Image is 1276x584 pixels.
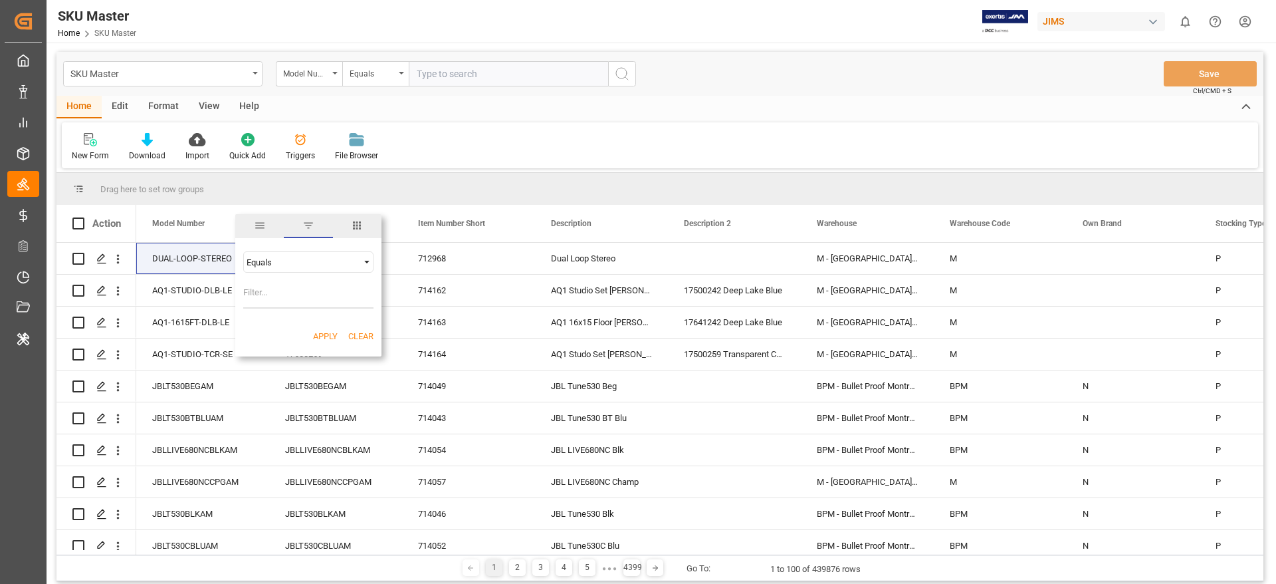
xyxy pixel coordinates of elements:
div: 17641242 Deep Lake Blue [668,307,801,338]
div: Press SPACE to select this row. [56,498,136,530]
div: 714054 [402,434,535,466]
div: Press SPACE to select this row. [56,275,136,307]
button: open menu [342,61,409,86]
div: 4399 [623,559,640,576]
div: M [934,243,1067,274]
div: JBL Tune530 Blk [535,498,668,529]
div: 714163 [402,307,535,338]
div: M - [GEOGRAPHIC_DATA] A-Stock [801,307,934,338]
div: N [1067,402,1200,434]
div: BPM [934,402,1067,434]
div: 2 [509,559,526,576]
div: JBLT530BTBLUAM [269,402,402,434]
div: 714043 [402,402,535,434]
div: 5 [579,559,595,576]
div: Help [229,96,269,118]
div: Equals [350,65,395,80]
div: N [1067,466,1200,498]
div: JBLT530BTBLUAM [136,402,269,434]
button: Help Center [1200,7,1230,37]
span: filter [284,214,332,238]
div: BPM [934,498,1067,529]
div: M - [GEOGRAPHIC_DATA] A-Stock [801,243,934,274]
div: SKU Master [58,6,136,26]
div: 714049 [402,370,535,402]
div: JBL Tune530 Beg [535,370,668,402]
span: Ctrl/CMD + S [1193,86,1231,96]
div: JBLLIVE680NCBLKAM [136,434,269,466]
span: columns [333,214,381,238]
div: 17500242 Deep Lake Blue [668,275,801,306]
div: SKU Master [70,65,248,81]
div: 714162 [402,275,535,306]
span: Own Brand [1083,219,1122,228]
div: Model Number [283,65,328,80]
div: JBL Tune530 BT Blu [535,402,668,434]
span: general [235,214,284,238]
div: 714057 [402,466,535,498]
div: Equals [247,257,358,267]
button: search button [608,61,636,86]
div: BPM - Bullet Proof Montreal [801,370,934,402]
div: AQ1-STUDIO-DLB-LE [136,275,269,306]
div: JIMS [1037,12,1165,31]
div: 3 [532,559,549,576]
div: Press SPACE to select this row. [56,370,136,402]
div: BPM - Bullet Proof Montreal [801,434,934,466]
div: JBLT530BLKAM [136,498,269,529]
input: Filter Value [243,282,373,309]
div: Press SPACE to select this row. [56,466,136,498]
div: JBLLIVE680NCCPGAM [136,466,269,498]
div: Go To: [687,562,710,575]
div: BPM [934,530,1067,561]
div: AQ1 16x15 Floor [PERSON_NAME] DLB [535,307,668,338]
button: Apply [313,330,338,343]
div: AQ1-STUDIO-TCR-SE [136,339,269,370]
span: Item Number Short [418,219,485,228]
div: JBLLIVE680NCCPGAM [269,466,402,498]
div: M [934,339,1067,370]
div: JBL LIVE680NC Champ [535,466,668,498]
div: BPM - Bullet Proof Montreal [801,530,934,561]
div: 714046 [402,498,535,529]
div: New Form [72,150,109,162]
div: Press SPACE to select this row. [56,243,136,275]
div: Quick Add [229,150,266,162]
div: Press SPACE to select this row. [56,402,136,434]
div: AQ1-1615FT-DLB-LE [136,307,269,338]
div: 714164 [402,339,535,370]
span: Warehouse Code [950,219,1010,228]
span: Model Number [152,219,205,228]
div: N [1067,370,1200,402]
div: View [189,96,229,118]
div: N [1067,530,1200,561]
div: AQ1 Studio Set [PERSON_NAME] DLB [535,275,668,306]
div: JBLT530CBLUAM [136,530,269,561]
div: Triggers [286,150,315,162]
span: Stocking Type [1216,219,1266,228]
button: open menu [276,61,342,86]
div: M - [GEOGRAPHIC_DATA] A-Stock [801,466,934,498]
div: N [1067,498,1200,529]
div: BPM - Bullet Proof Montreal [801,402,934,434]
div: Press SPACE to select this row. [56,339,136,370]
div: M [934,466,1067,498]
div: File Browser [335,150,378,162]
button: JIMS [1037,9,1170,34]
span: Drag here to set row groups [100,184,204,194]
button: open menu [63,61,263,86]
input: Type to search [409,61,608,86]
button: Save [1164,61,1257,86]
div: JBLT530CBLUAM [269,530,402,561]
div: 4 [556,559,572,576]
button: show 0 new notifications [1170,7,1200,37]
div: Press SPACE to select this row. [56,307,136,339]
div: DUAL-LOOP-STEREO [136,243,269,274]
div: BPM [934,370,1067,402]
div: 1 [486,559,502,576]
div: Press SPACE to select this row. [56,530,136,562]
div: BPM - Bullet Proof Montreal [801,498,934,529]
a: Home [58,29,80,38]
div: Download [129,150,165,162]
div: JBL Tune530C Blu [535,530,668,561]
